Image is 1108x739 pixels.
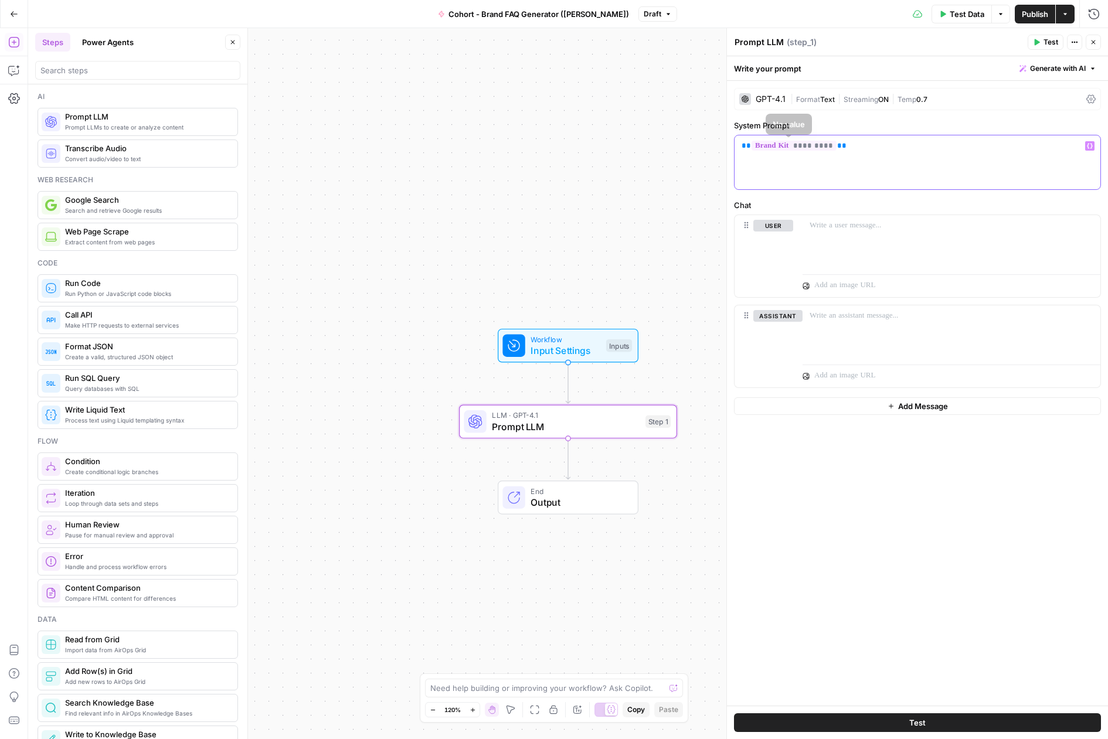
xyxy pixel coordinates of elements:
span: Prompt LLM [492,420,640,434]
span: Query databases with SQL [65,384,228,393]
img: vrinnnclop0vshvmafd7ip1g7ohf [45,587,57,599]
div: Data [38,614,238,625]
span: Write Liquid Text [65,404,228,416]
button: Draft [638,6,677,22]
span: Workflow [531,333,600,345]
span: Add Row(s) in Grid [65,665,228,677]
span: Google Search [65,194,228,206]
span: Streaming [844,95,878,104]
span: Loop through data sets and steps [65,499,228,508]
span: Test Data [950,8,984,20]
div: LLM · GPT-4.1Prompt LLMStep 1 [459,405,677,439]
span: Content Comparison [65,582,228,594]
g: Edge from step_1 to end [566,438,570,479]
span: Generate with AI [1030,63,1086,74]
span: Condition [65,455,228,467]
span: Add new rows to AirOps Grid [65,677,228,686]
span: Search and retrieve Google results [65,206,228,215]
span: Temp [898,95,916,104]
button: Generate with AI [1015,61,1101,76]
span: 120% [444,705,461,714]
input: Search steps [40,64,235,76]
g: Edge from start to step_1 [566,363,570,404]
span: Prompt LLMs to create or analyze content [65,122,228,132]
span: Test [909,717,926,728]
div: EndOutput [459,481,677,515]
span: Run SQL Query [65,372,228,384]
button: Test Data [932,5,991,23]
span: Input Settings [531,343,600,357]
span: Create a valid, structured JSON object [65,352,228,362]
div: Inputs [606,339,632,352]
button: Test [1028,35,1063,50]
button: user [753,220,793,231]
div: Flow [38,436,238,447]
span: Error [65,550,228,562]
span: Copy [627,704,645,715]
button: Add Message [734,397,1101,415]
span: Create conditional logic branches [65,467,228,476]
span: Run Code [65,277,228,289]
span: Find relevant info in AirOps Knowledge Bases [65,709,228,718]
button: Cohort - Brand FAQ Generator ([PERSON_NAME]) [431,5,636,23]
label: Chat [734,199,1101,211]
span: Import data from AirOps Grid [65,645,228,655]
span: Web Page Scrape [65,226,228,237]
span: Output [531,495,626,509]
span: Publish [1022,8,1048,20]
span: ON [878,95,889,104]
span: Process text using Liquid templating syntax [65,416,228,425]
button: Test [734,713,1101,732]
span: ( step_1 ) [787,36,817,48]
span: Convert audio/video to text [65,154,228,164]
span: Transcribe Audio [65,142,228,154]
button: Power Agents [75,33,141,52]
span: | [835,93,844,104]
span: Pause for manual review and approval [65,530,228,540]
label: System Prompt [734,120,1101,131]
span: Search Knowledge Base [65,697,228,709]
div: Code [38,258,238,268]
span: Add Message [898,400,948,412]
button: assistant [753,310,803,322]
div: WorkflowInput SettingsInputs [459,329,677,363]
span: LLM · GPT-4.1 [492,410,640,421]
span: Human Review [65,519,228,530]
span: Format [796,95,820,104]
span: Draft [644,9,661,19]
span: Compare HTML content for differences [65,594,228,603]
div: assistant [735,305,793,387]
span: Iteration [65,487,228,499]
button: Paste [654,702,683,717]
span: Prompt LLM [65,111,228,122]
span: Run Python or JavaScript code blocks [65,289,228,298]
button: Publish [1015,5,1055,23]
span: | [790,93,796,104]
span: End [531,486,626,497]
div: Write your prompt [727,56,1108,80]
span: Read from Grid [65,634,228,645]
span: Format JSON [65,340,228,352]
button: Steps [35,33,70,52]
span: Cohort - Brand FAQ Generator ([PERSON_NAME]) [448,8,629,20]
span: Paste [659,704,678,715]
div: GPT-4.1 [756,95,786,103]
div: Web research [38,175,238,185]
span: Text [820,95,835,104]
span: Handle and process workflow errors [65,562,228,571]
span: Call API [65,309,228,321]
div: user [735,215,793,297]
textarea: Prompt LLM [735,36,784,48]
span: | [889,93,898,104]
span: Make HTTP requests to external services [65,321,228,330]
button: Copy [623,702,650,717]
span: 0.7 [916,95,927,104]
span: Extract content from web pages [65,237,228,247]
div: Step 1 [645,416,671,428]
div: Ai [38,91,238,102]
span: Test [1044,37,1058,47]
